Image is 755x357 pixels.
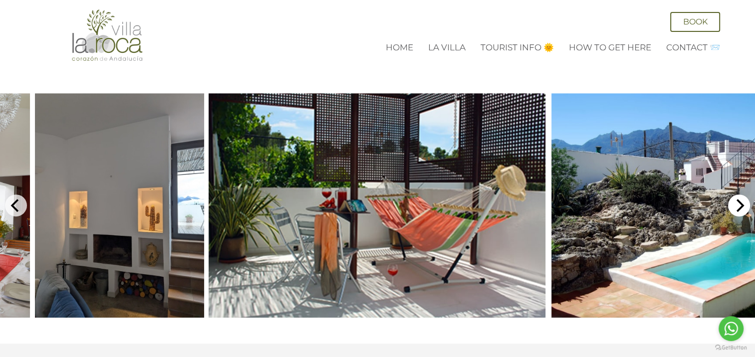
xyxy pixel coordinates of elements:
button: Previous [5,194,27,216]
a: Home [386,42,413,52]
a: Book [670,12,720,32]
a: Contact 📨 [666,42,720,52]
a: Go to whatsapp [719,316,744,341]
img: Villa La Roca - A fusion of modern and classical Andalucian architecture [70,9,145,62]
button: Next [728,194,750,216]
a: La Villa [428,42,466,52]
a: Tourist Info 🌞 [481,42,554,52]
a: Go to GetButton.io website [715,345,747,350]
a: How to get here [569,42,651,52]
